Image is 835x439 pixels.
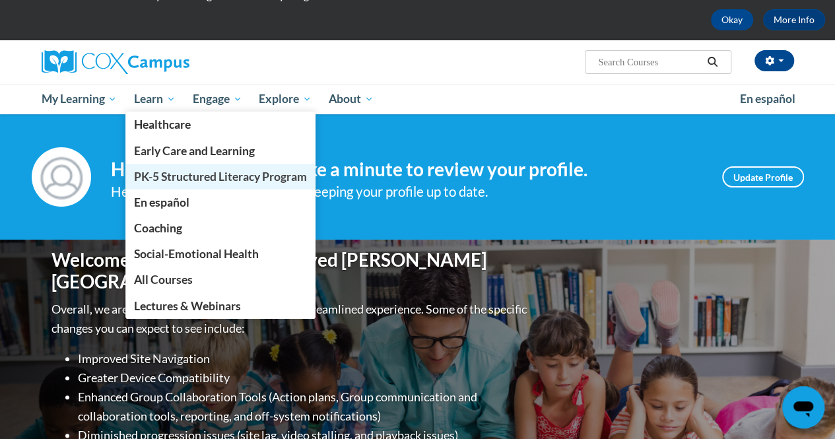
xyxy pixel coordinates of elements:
[259,91,312,107] span: Explore
[41,91,117,107] span: My Learning
[711,9,753,30] button: Okay
[125,267,316,292] a: All Courses
[782,386,824,428] iframe: Button to launch messaging window
[78,388,530,426] li: Enhanced Group Collaboration Tools (Action plans, Group communication and collaboration tools, re...
[134,247,259,261] span: Social-Emotional Health
[702,54,722,70] button: Search
[134,91,176,107] span: Learn
[731,85,804,113] a: En español
[134,144,255,158] span: Early Care and Learning
[722,166,804,187] a: Update Profile
[125,138,316,164] a: Early Care and Learning
[329,91,374,107] span: About
[125,112,316,137] a: Healthcare
[250,84,320,114] a: Explore
[32,84,804,114] div: Main menu
[78,368,530,388] li: Greater Device Compatibility
[134,273,193,287] span: All Courses
[184,84,251,114] a: Engage
[111,181,702,203] div: Help improve your experience by keeping your profile up to date.
[193,91,242,107] span: Engage
[111,158,702,181] h4: Hi [PERSON_NAME]! Take a minute to review your profile.
[125,293,316,319] a: Lectures & Webinars
[51,249,530,293] h1: Welcome to the new and improved [PERSON_NAME][GEOGRAPHIC_DATA]
[51,300,530,338] p: Overall, we are proud to provide you with a more streamlined experience. Some of the specific cha...
[134,221,182,235] span: Coaching
[125,241,316,267] a: Social-Emotional Health
[740,92,795,106] span: En español
[42,50,189,74] img: Cox Campus
[754,50,794,71] button: Account Settings
[320,84,382,114] a: About
[78,349,530,368] li: Improved Site Navigation
[33,84,126,114] a: My Learning
[763,9,825,30] a: More Info
[32,147,91,207] img: Profile Image
[134,299,241,313] span: Lectures & Webinars
[125,84,184,114] a: Learn
[134,170,307,184] span: PK-5 Structured Literacy Program
[42,50,279,74] a: Cox Campus
[125,189,316,215] a: En español
[134,195,189,209] span: En español
[597,54,702,70] input: Search Courses
[134,118,191,131] span: Healthcare
[125,215,316,241] a: Coaching
[125,164,316,189] a: PK-5 Structured Literacy Program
